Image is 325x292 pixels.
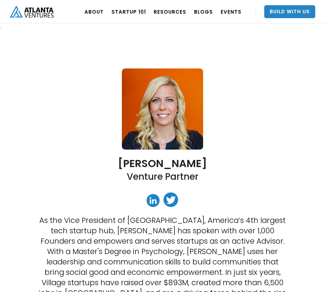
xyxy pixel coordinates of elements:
[84,3,104,21] a: ABOUT
[264,5,315,18] a: Build With Us
[118,158,207,169] h2: [PERSON_NAME]
[221,3,241,21] a: EVENTS
[194,3,213,21] a: BLOGS
[127,171,199,183] h2: Venture Partner
[111,3,146,21] a: Startup 101
[154,3,186,21] a: RESOURCES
